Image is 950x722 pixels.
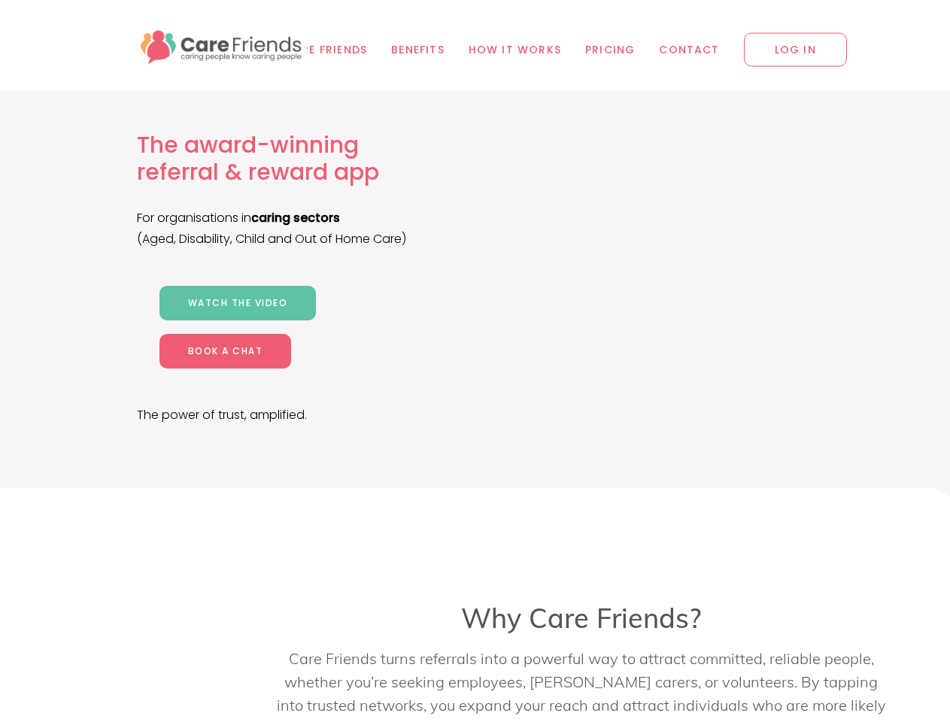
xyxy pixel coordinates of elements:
p: The power of trust, amplified. [137,405,454,426]
span: Watch the video [188,296,288,309]
h1: The award-winning referral & reward app [137,132,454,185]
p: For organisations in [137,208,454,229]
span: Why Care Friends [253,41,367,59]
span: Benefits [391,41,445,59]
a: Watch the video [159,286,317,320]
a: Book a chat [159,334,292,369]
span: Book a chat [188,344,263,357]
span: Contact [659,41,719,59]
p: (Aged, Disability, Child and Out of Home Care) [137,229,454,250]
b: caring sectors [251,209,340,226]
span: LOG IN [744,33,847,67]
span: How it works [469,41,561,59]
span: Pricing [585,41,635,59]
h3: Why Care Friends? [274,602,889,635]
